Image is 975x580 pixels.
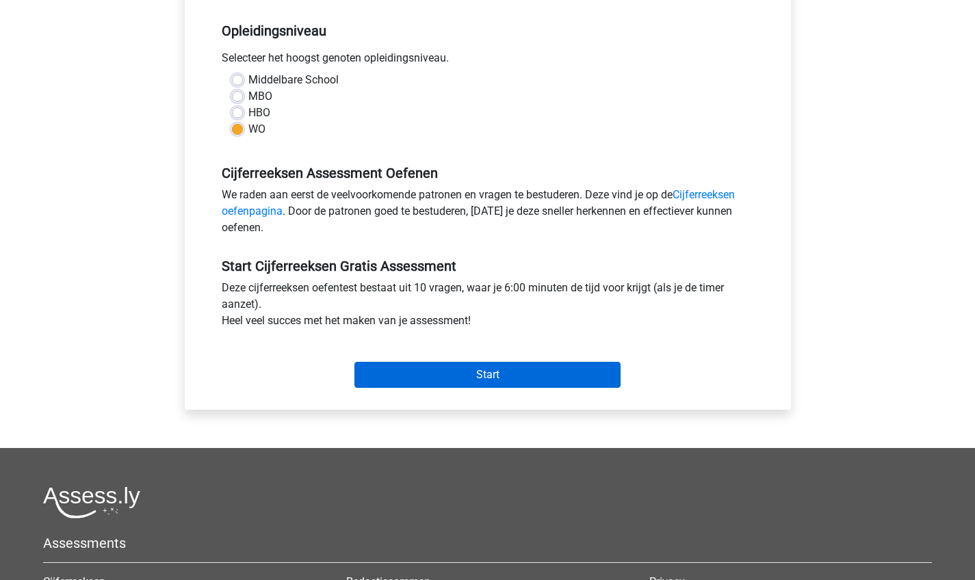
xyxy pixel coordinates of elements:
[248,88,272,105] label: MBO
[222,165,754,181] h5: Cijferreeksen Assessment Oefenen
[248,72,339,88] label: Middelbare School
[248,105,270,121] label: HBO
[211,50,764,72] div: Selecteer het hoogst genoten opleidingsniveau.
[211,187,764,241] div: We raden aan eerst de veelvoorkomende patronen en vragen te bestuderen. Deze vind je op de . Door...
[43,486,140,518] img: Assessly logo
[211,280,764,334] div: Deze cijferreeksen oefentest bestaat uit 10 vragen, waar je 6:00 minuten de tijd voor krijgt (als...
[248,121,265,137] label: WO
[222,258,754,274] h5: Start Cijferreeksen Gratis Assessment
[222,17,754,44] h5: Opleidingsniveau
[354,362,621,388] input: Start
[43,535,932,551] h5: Assessments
